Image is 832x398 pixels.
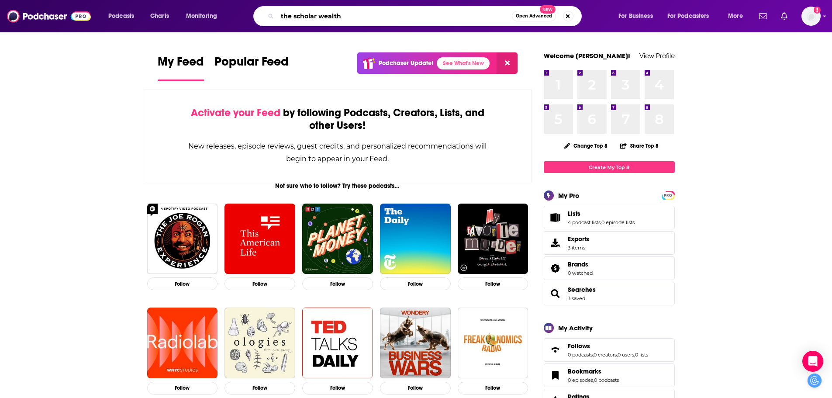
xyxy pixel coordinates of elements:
button: open menu [612,9,664,23]
button: Follow [302,277,373,290]
a: 0 watched [568,270,593,276]
a: Show notifications dropdown [756,9,770,24]
a: Bookmarks [547,369,564,381]
img: TED Talks Daily [302,308,373,378]
a: PRO [663,192,673,198]
span: Charts [150,10,169,22]
span: My Feed [158,54,204,74]
p: Podchaser Update! [379,59,433,67]
button: open menu [180,9,228,23]
span: , [634,352,635,358]
a: Exports [544,231,675,255]
a: Brands [568,260,593,268]
a: 0 episodes [568,377,593,383]
a: Searches [547,287,564,300]
span: , [601,219,601,225]
button: Follow [147,382,218,395]
a: Popular Feed [214,54,289,81]
div: Not sure who to follow? Try these podcasts... [144,182,532,190]
a: 0 lists [635,352,648,358]
button: Change Top 8 [559,140,613,151]
div: Open Intercom Messenger [802,351,823,372]
a: My Feed [158,54,204,81]
span: Exports [568,235,589,243]
a: Lists [547,211,564,224]
button: Follow [224,382,295,395]
img: Freakonomics Radio [458,308,528,378]
span: Activate your Feed [191,106,280,119]
span: Exports [547,237,564,249]
a: Brands [547,262,564,274]
button: open menu [662,9,722,23]
span: More [728,10,743,22]
span: Bookmarks [568,367,601,375]
a: 0 podcasts [594,377,619,383]
button: Follow [380,382,451,395]
span: Follows [568,342,590,350]
img: The Daily [380,204,451,274]
a: 0 users [618,352,634,358]
a: Follows [568,342,648,350]
a: 3 saved [568,295,585,301]
button: Show profile menu [801,7,821,26]
img: This American Life [224,204,295,274]
button: Share Top 8 [620,137,659,154]
a: Bookmarks [568,367,619,375]
span: PRO [663,192,673,199]
a: Show notifications dropdown [777,9,791,24]
a: 0 episode lists [601,219,635,225]
a: View Profile [639,52,675,60]
button: Open AdvancedNew [512,11,556,21]
img: The Joe Rogan Experience [147,204,218,274]
img: Radiolab [147,308,218,378]
a: 0 creators [594,352,617,358]
img: Podchaser - Follow, Share and Rate Podcasts [7,8,91,24]
button: open menu [722,9,754,23]
span: Lists [544,206,675,229]
button: Follow [147,277,218,290]
span: Popular Feed [214,54,289,74]
img: User Profile [801,7,821,26]
a: Charts [145,9,174,23]
span: Open Advanced [516,14,552,18]
button: Follow [224,277,295,290]
div: New releases, episode reviews, guest credits, and personalized recommendations will begin to appe... [188,140,488,165]
input: Search podcasts, credits, & more... [277,9,512,23]
span: Monitoring [186,10,217,22]
div: My Pro [558,191,580,200]
span: Bookmarks [544,363,675,387]
div: Search podcasts, credits, & more... [262,6,590,26]
span: 3 items [568,245,589,251]
img: Ologies with Alie Ward [224,308,295,378]
img: Business Wars [380,308,451,378]
a: 4 podcast lists [568,219,601,225]
a: 0 podcasts [568,352,593,358]
button: Follow [458,382,528,395]
div: My Activity [558,324,593,332]
span: Brands [568,260,588,268]
span: , [593,377,594,383]
span: For Podcasters [667,10,709,22]
img: Planet Money [302,204,373,274]
span: Follows [544,338,675,362]
button: Follow [302,382,373,395]
span: Searches [568,286,596,294]
span: Searches [544,282,675,305]
a: Create My Top 8 [544,161,675,173]
a: Follows [547,344,564,356]
a: See What's New [437,57,490,69]
span: Brands [544,256,675,280]
a: My Favorite Murder with Karen Kilgariff and Georgia Hardstark [458,204,528,274]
